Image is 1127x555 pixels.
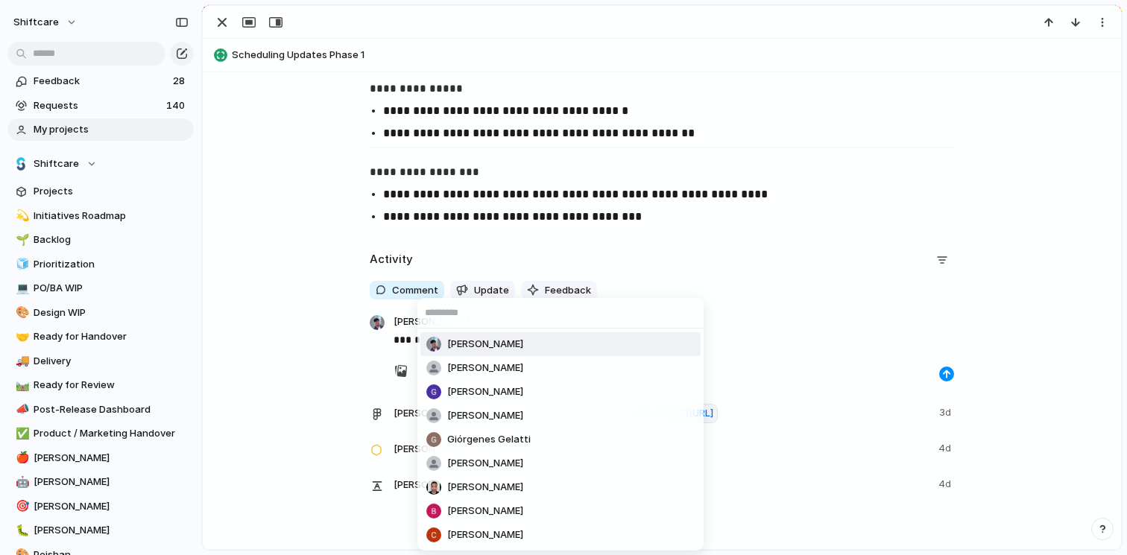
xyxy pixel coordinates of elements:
span: [PERSON_NAME] [447,337,523,352]
span: [PERSON_NAME] [447,384,523,399]
span: [PERSON_NAME] [447,480,523,495]
span: [PERSON_NAME] [447,361,523,375]
span: Giórgenes Gelatti [447,432,531,447]
span: [PERSON_NAME] [447,408,523,423]
span: [PERSON_NAME] [447,504,523,518]
span: [PERSON_NAME] [447,527,523,542]
span: [PERSON_NAME] [447,456,523,471]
